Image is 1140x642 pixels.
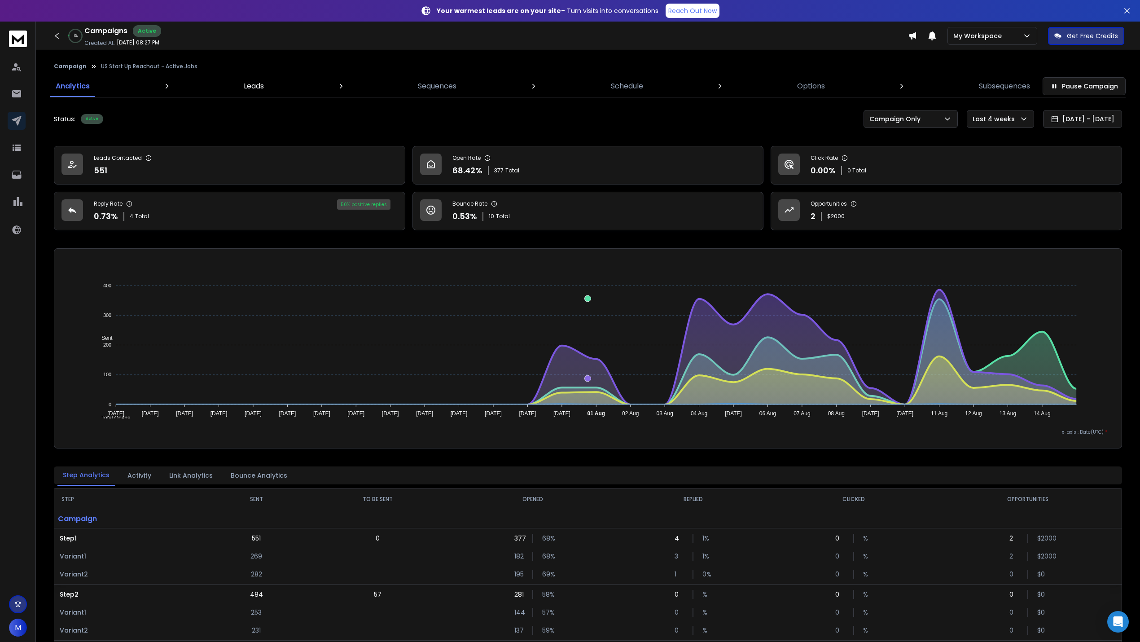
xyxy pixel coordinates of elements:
[794,410,811,417] tspan: 07 Aug
[496,213,510,220] span: Total
[1009,590,1018,599] p: 0
[668,6,717,15] p: Reach Out Now
[828,410,845,417] tspan: 08 Aug
[702,608,711,617] p: %
[863,626,872,635] p: %
[60,570,205,579] p: Variant 2
[452,210,477,223] p: 0.53 %
[702,626,711,635] p: %
[863,608,872,617] p: %
[412,192,764,230] a: Bounce Rate0.53%10Total
[691,410,707,417] tspan: 04 Aug
[1043,77,1126,95] button: Pause Campaign
[1000,410,1016,417] tspan: 13 Aug
[931,410,947,417] tspan: 11 Aug
[611,81,643,92] p: Schedule
[1037,570,1046,579] p: $ 0
[675,552,684,561] p: 3
[827,213,845,220] p: $ 2000
[702,590,711,599] p: %
[1043,110,1122,128] button: [DATE] - [DATE]
[773,488,934,510] th: CLICKED
[973,114,1018,123] p: Last 4 weeks
[250,552,262,561] p: 269
[176,410,193,417] tspan: [DATE]
[934,488,1122,510] th: OPPORTUNITIES
[452,154,481,162] p: Open Rate
[122,466,157,485] button: Activity
[303,488,452,510] th: TO BE SENT
[60,626,205,635] p: Variant 2
[348,410,365,417] tspan: [DATE]
[251,570,262,579] p: 282
[54,146,405,185] a: Leads Contacted551
[9,31,27,47] img: logo
[81,114,103,124] div: Active
[622,410,639,417] tspan: 02 Aug
[54,114,75,123] p: Status:
[1009,552,1018,561] p: 2
[60,534,205,543] p: Step 1
[811,164,836,177] p: 0.00 %
[797,81,825,92] p: Options
[1034,410,1051,417] tspan: 14 Aug
[9,619,27,637] button: M
[95,335,113,341] span: Sent
[1009,570,1018,579] p: 0
[514,626,523,635] p: 137
[84,26,127,36] h1: Campaigns
[792,75,830,97] a: Options
[835,534,844,543] p: 0
[862,410,879,417] tspan: [DATE]
[1037,534,1046,543] p: $ 2000
[835,590,844,599] p: 0
[588,410,605,417] tspan: 01 Aug
[452,164,482,177] p: 68.42 %
[869,114,924,123] p: Campaign Only
[953,31,1005,40] p: My Workspace
[252,534,261,543] p: 551
[313,410,330,417] tspan: [DATE]
[94,154,142,162] p: Leads Contacted
[1009,608,1018,617] p: 0
[130,213,133,220] span: 4
[1067,31,1118,40] p: Get Free Credits
[973,75,1035,97] a: Subsequences
[1037,552,1046,561] p: $ 2000
[101,63,197,70] p: US Start Up Reachout - Active Jobs
[382,410,399,417] tspan: [DATE]
[60,608,205,617] p: Variant 1
[835,570,844,579] p: 0
[412,146,764,185] a: Open Rate68.42%377Total
[94,210,118,223] p: 0.73 %
[103,283,111,288] tspan: 400
[666,4,719,18] a: Reach Out Now
[771,192,1122,230] a: Opportunities2$2000
[514,570,523,579] p: 195
[1009,626,1018,635] p: 0
[225,466,293,485] button: Bounce Analytics
[57,465,115,486] button: Step Analytics
[238,75,269,97] a: Leads
[437,6,561,15] strong: Your warmest leads are on your site
[244,81,264,92] p: Leads
[279,410,296,417] tspan: [DATE]
[847,167,866,174] p: 0 Total
[1009,534,1018,543] p: 2
[412,75,462,97] a: Sequences
[811,154,838,162] p: Click Rate
[702,534,711,543] p: 1 %
[103,372,111,377] tspan: 100
[109,402,111,407] tspan: 0
[863,552,872,561] p: %
[54,488,210,510] th: STEP
[553,410,570,417] tspan: [DATE]
[95,415,130,421] span: Total Opens
[251,608,262,617] p: 253
[210,488,303,510] th: SENT
[725,410,742,417] tspan: [DATE]
[54,63,87,70] button: Campaign
[60,590,205,599] p: Step 2
[1037,608,1046,617] p: $ 0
